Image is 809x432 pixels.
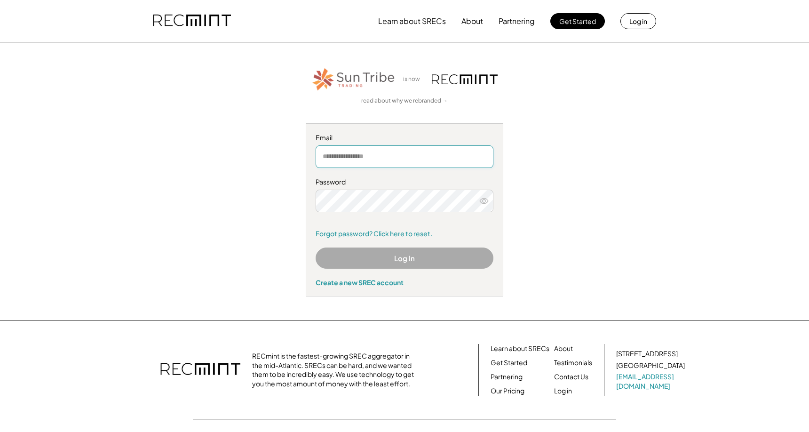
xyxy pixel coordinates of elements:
a: Log in [554,386,572,396]
img: STT_Horizontal_Logo%2B-%2BColor.png [311,66,396,92]
a: Get Started [491,358,527,368]
div: [GEOGRAPHIC_DATA] [616,361,685,370]
div: [STREET_ADDRESS] [616,349,678,359]
button: Get Started [550,13,605,29]
a: Our Pricing [491,386,524,396]
button: About [461,12,483,31]
button: Partnering [499,12,535,31]
div: Create a new SREC account [316,278,493,287]
div: Email [316,133,493,143]
a: Learn about SRECs [491,344,549,353]
div: Password [316,177,493,187]
img: recmint-logotype%403x.png [160,353,240,386]
div: RECmint is the fastest-growing SREC aggregator in the mid-Atlantic. SRECs can be hard, and we wan... [252,352,419,388]
div: is now [401,75,427,83]
button: Learn about SRECs [378,12,446,31]
a: Testimonials [554,358,592,368]
img: recmint-logotype%403x.png [153,5,231,37]
img: recmint-logotype%403x.png [432,74,498,84]
a: [EMAIL_ADDRESS][DOMAIN_NAME] [616,372,687,391]
a: read about why we rebranded → [361,97,448,105]
a: Forgot password? Click here to reset. [316,229,493,239]
a: Contact Us [554,372,588,382]
button: Log in [620,13,656,29]
a: Partnering [491,372,523,382]
a: About [554,344,573,353]
button: Log In [316,248,493,269]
